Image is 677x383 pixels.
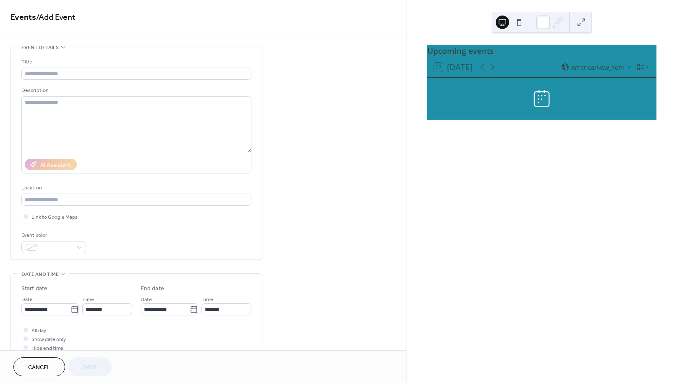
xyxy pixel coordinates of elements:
span: Date [21,295,33,304]
span: Show date only [31,335,66,344]
button: Cancel [13,357,65,376]
span: Hide end time [31,344,63,353]
span: All day [31,326,46,335]
span: Cancel [28,363,50,372]
div: Event color [21,231,84,240]
span: Event details [21,43,59,52]
a: Events [10,9,36,26]
span: Time [201,295,213,304]
span: Link to Google Maps [31,213,78,222]
div: Upcoming events [427,45,656,57]
span: Date [141,295,152,304]
span: Date and time [21,270,59,279]
div: Title [21,58,250,66]
div: Start date [21,284,47,293]
span: America/New_York [571,64,625,70]
span: / Add Event [36,9,76,26]
div: End date [141,284,164,293]
span: Time [82,295,94,304]
div: Location [21,184,250,192]
div: Description [21,86,250,95]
